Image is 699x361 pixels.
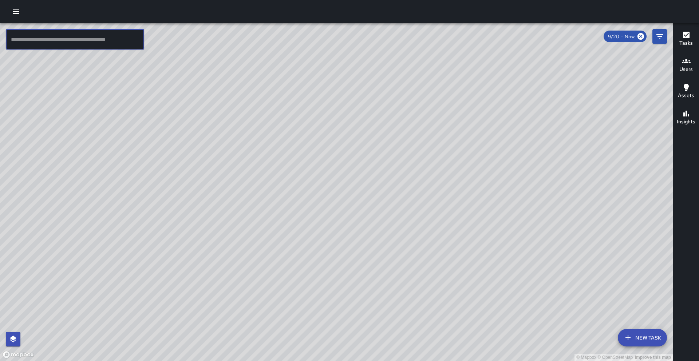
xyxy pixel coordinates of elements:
button: Assets [673,79,699,105]
div: 9/20 — Now [604,31,647,42]
button: Tasks [673,26,699,52]
button: Users [673,52,699,79]
h6: Users [679,66,693,74]
h6: Insights [677,118,695,126]
h6: Tasks [679,39,693,47]
h6: Assets [678,92,694,100]
button: Insights [673,105,699,131]
span: 9/20 — Now [604,33,639,40]
button: New Task [618,329,667,346]
button: Filters [652,29,667,44]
